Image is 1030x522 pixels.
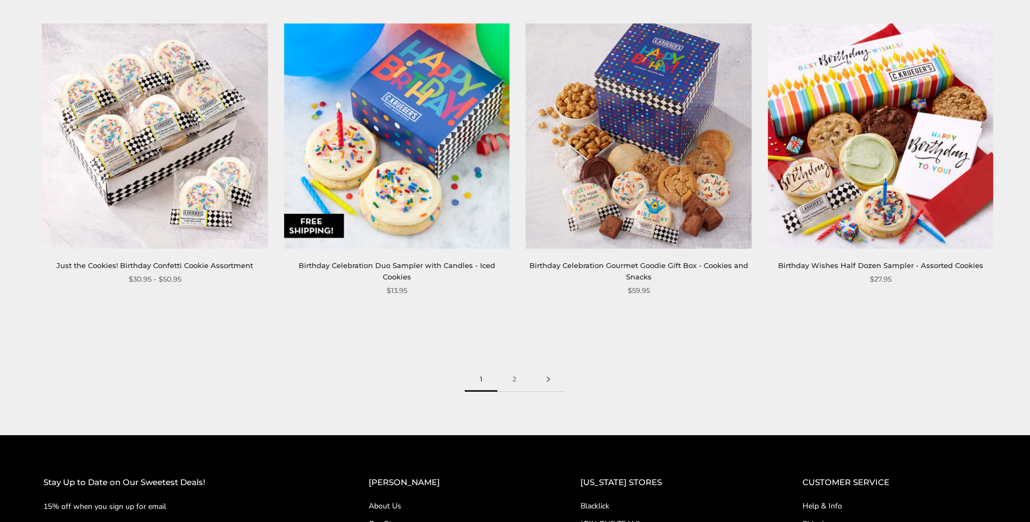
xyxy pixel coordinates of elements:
[42,23,268,249] img: Just the Cookies! Birthday Confetti Cookie Assortment
[768,23,994,249] img: Birthday Wishes Half Dozen Sampler - Assorted Cookies
[580,500,759,512] a: Blacklick
[532,367,565,392] a: Next page
[43,476,325,489] h2: Stay Up to Date on Our Sweetest Deals!
[802,500,987,512] a: Help & Info
[526,23,751,249] img: Birthday Celebration Gourmet Goodie Gift Box - Cookies and Snacks
[580,476,759,489] h2: [US_STATE] STORES
[529,261,748,281] a: Birthday Celebration Gourmet Goodie Gift Box - Cookies and Snacks
[43,500,325,513] p: 15% off when you sign up for email
[778,261,983,270] a: Birthday Wishes Half Dozen Sampler - Assorted Cookies
[497,367,532,392] a: 2
[9,481,112,513] iframe: Sign Up via Text for Offers
[129,273,181,285] span: $30.95 - $50.95
[299,261,495,281] a: Birthday Celebration Duo Sampler with Candles - Iced Cookies
[56,261,253,270] a: Just the Cookies! Birthday Confetti Cookie Assortment
[284,23,510,249] img: Birthday Celebration Duo Sampler with Candles - Iced Cookies
[802,476,987,489] h2: CUSTOMER SERVICE
[465,367,497,392] span: 1
[369,476,537,489] h2: [PERSON_NAME]
[387,285,407,296] span: $13.95
[369,500,537,512] a: About Us
[628,285,650,296] span: $59.95
[870,273,892,285] span: $27.95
